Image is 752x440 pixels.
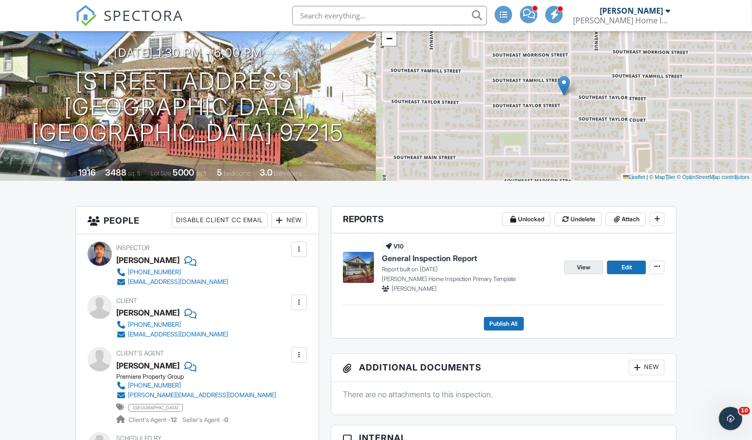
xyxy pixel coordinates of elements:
span: 10 [739,407,750,415]
div: New [271,212,307,228]
span: [GEOGRAPHIC_DATA] [128,404,183,412]
div: 5 [217,167,223,177]
span: Client [116,297,137,304]
div: Premiere Property Group [116,373,284,381]
div: 3.0 [260,167,273,177]
img: The Best Home Inspection Software - Spectora [75,5,97,26]
div: [PHONE_NUMBER] [128,382,181,389]
div: Murphy Home Inspection [573,16,670,25]
div: [PERSON_NAME] [116,305,179,320]
strong: 12 [171,416,177,423]
a: [PHONE_NUMBER] [116,267,228,277]
input: Search everything... [292,6,487,25]
a: [PHONE_NUMBER] [116,320,228,330]
p: There are no attachments to this inspection. [343,389,664,400]
span: bathrooms [274,170,302,177]
span: − [386,32,393,44]
div: [PERSON_NAME] [600,6,663,16]
div: Disable Client CC Email [172,212,268,228]
a: Leaflet [623,174,645,180]
div: 5000 [173,167,195,177]
span: Lot Size [151,170,172,177]
h3: [DATE] 1:30 pm - 6:00 pm [114,46,262,59]
div: [PHONE_NUMBER] [128,268,181,276]
a: © MapTiler [649,174,676,180]
div: [PERSON_NAME] [116,253,179,267]
a: [EMAIL_ADDRESS][DOMAIN_NAME] [116,330,228,339]
a: [EMAIL_ADDRESS][DOMAIN_NAME] [116,277,228,287]
span: | [646,174,648,180]
a: © OpenStreetMap contributors [677,174,750,180]
div: [EMAIL_ADDRESS][DOMAIN_NAME] [128,331,228,338]
div: 1916 [79,167,96,177]
h3: People [76,207,319,234]
span: SPECTORA [104,5,183,25]
div: [EMAIL_ADDRESS][DOMAIN_NAME] [128,278,228,286]
a: Zoom out [382,31,396,46]
span: bedrooms [224,170,251,177]
div: 3488 [106,167,127,177]
h1: [STREET_ADDRESS] [GEOGRAPHIC_DATA], [GEOGRAPHIC_DATA] 97215 [16,69,360,145]
h3: Additional Documents [331,354,676,382]
span: sq. ft. [128,170,142,177]
strong: 0 [224,416,228,423]
span: Client's Agent - [128,416,179,423]
span: Built [67,170,77,177]
a: [PHONE_NUMBER] [116,381,276,390]
div: [PHONE_NUMBER] [128,321,181,329]
img: Marker [558,76,570,96]
a: SPECTORA [75,13,183,34]
a: [PERSON_NAME] [116,358,179,373]
span: Inspector [116,244,150,251]
span: sq.ft. [196,170,208,177]
span: Client's Agent [116,350,164,357]
a: [PERSON_NAME][EMAIL_ADDRESS][DOMAIN_NAME] [116,390,276,400]
div: New [629,360,664,375]
iframe: Intercom live chat [719,407,742,430]
span: Seller's Agent - [182,416,228,423]
div: [PERSON_NAME][EMAIL_ADDRESS][DOMAIN_NAME] [128,391,276,399]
